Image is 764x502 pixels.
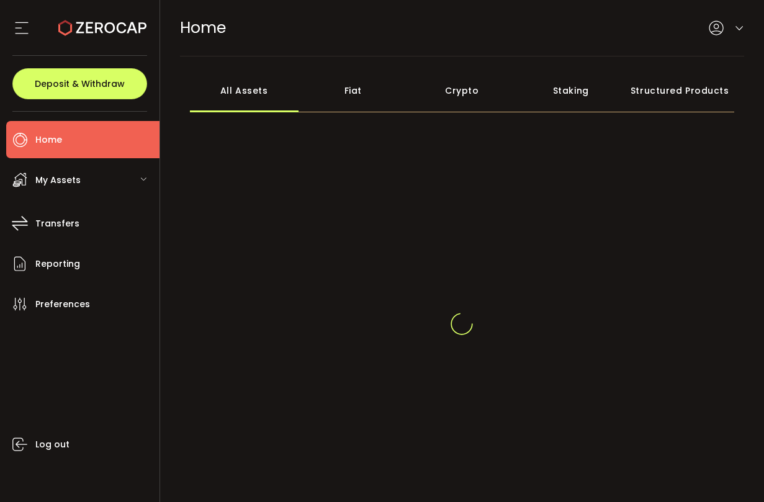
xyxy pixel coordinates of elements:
[35,171,81,189] span: My Assets
[35,131,62,149] span: Home
[299,69,408,112] div: Fiat
[180,17,226,38] span: Home
[516,69,626,112] div: Staking
[35,255,80,273] span: Reporting
[626,69,735,112] div: Structured Products
[35,79,125,88] span: Deposit & Withdraw
[12,68,147,99] button: Deposit & Withdraw
[35,436,70,454] span: Log out
[190,69,299,112] div: All Assets
[35,295,90,313] span: Preferences
[408,69,517,112] div: Crypto
[35,215,79,233] span: Transfers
